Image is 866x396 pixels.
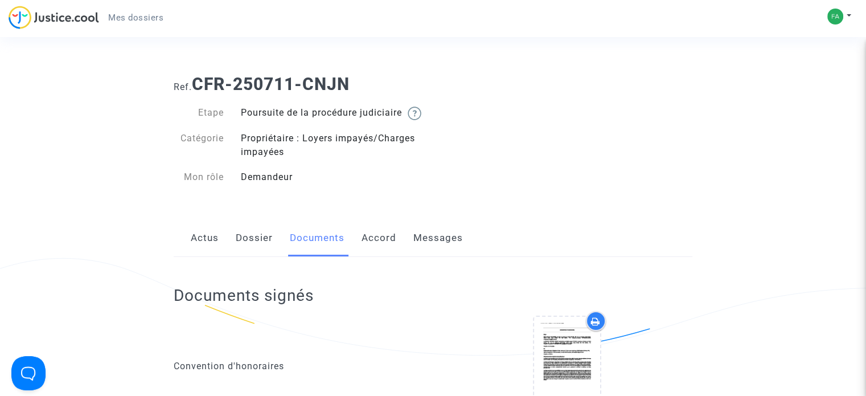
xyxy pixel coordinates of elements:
[165,106,232,120] div: Etape
[108,13,163,23] span: Mes dossiers
[165,132,232,159] div: Catégorie
[11,356,46,390] iframe: Help Scout Beacon - Open
[9,6,99,29] img: jc-logo.svg
[408,107,421,120] img: help.svg
[174,81,192,92] span: Ref.
[362,219,396,257] a: Accord
[174,285,314,305] h2: Documents signés
[165,170,232,184] div: Mon rôle
[236,219,273,257] a: Dossier
[232,132,433,159] div: Propriétaire : Loyers impayés/Charges impayées
[827,9,843,25] img: c211c668aa3dc9cf54e08d1c3d4932c1
[174,360,425,373] div: Convention d'honoraires
[413,219,463,257] a: Messages
[192,74,350,94] b: CFR-250711-CNJN
[290,219,344,257] a: Documents
[232,106,433,120] div: Poursuite de la procédure judiciaire
[99,9,173,26] a: Mes dossiers
[232,170,433,184] div: Demandeur
[191,219,219,257] a: Actus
